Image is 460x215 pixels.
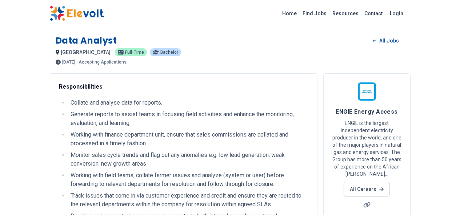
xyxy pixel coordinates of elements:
[68,191,308,209] li: Track issues that come in via customer experience and credit and ensure they are routed to the re...
[68,98,308,107] li: Collate and analyse data for reports.
[336,108,398,115] span: ENGIE Energy Access
[68,130,308,148] li: Working with finance department unit, ensure that sales commissions are collated and processed in...
[62,60,75,64] span: [DATE]
[329,8,361,19] a: Resources
[68,171,308,188] li: Working with field teams, collate farmer issues and analyze (system or user) before forwarding to...
[77,60,127,64] p: - Accepting Applications
[279,8,300,19] a: Home
[361,8,385,19] a: Contact
[385,6,408,21] a: Login
[59,83,103,90] strong: Responsibilities
[68,110,308,127] li: Generate reports to assist teams in focusing field activities and enhance the monitoring, evaluat...
[358,82,376,101] img: ENGIE Energy Access
[61,49,111,55] span: [GEOGRAPHIC_DATA]
[332,119,401,178] p: ENGIE is the largest independent electricity producer in the world, and one of the major players ...
[56,35,117,46] h1: Data Analyst
[300,8,329,19] a: Find Jobs
[68,151,308,168] li: Monitor sales cycle trends and flag out any anomalies e.g. low lead generation, weak conversion, ...
[367,35,404,46] a: All Jobs
[125,50,144,54] span: Full-time
[50,6,104,21] img: Elevolt
[160,50,178,54] span: Bachelor
[344,182,390,196] a: All Careers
